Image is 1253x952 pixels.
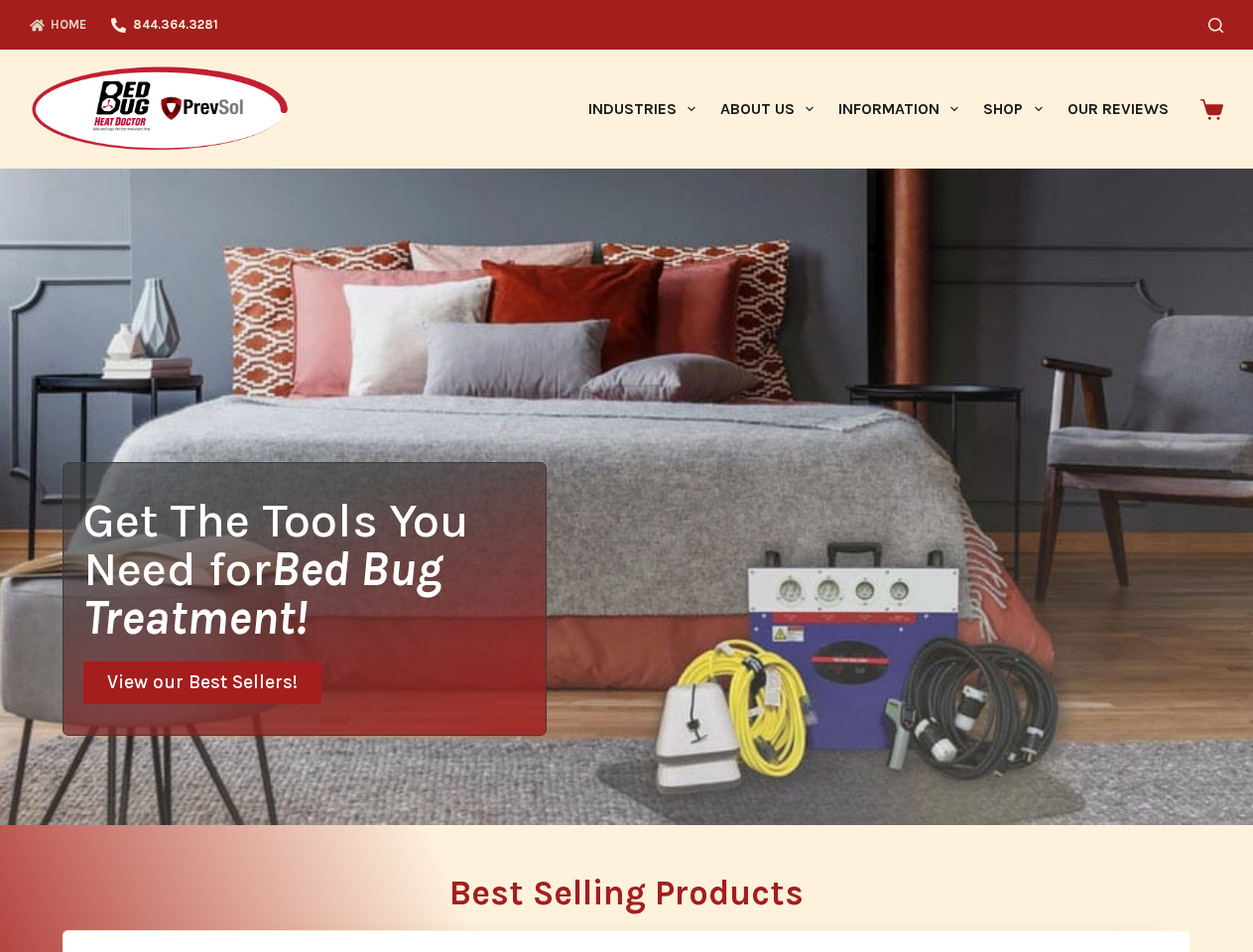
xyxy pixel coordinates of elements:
a: Shop [971,50,1055,169]
h1: Get The Tools You Need for [83,496,546,642]
a: About Us [707,50,825,169]
h2: Best Selling Products [63,876,1190,910]
i: Bed Bug Treatment! [83,540,442,646]
button: Search [1208,18,1223,33]
a: Industries [575,50,707,169]
a: Information [826,50,971,169]
nav: Primary [575,50,1181,169]
span: View our Best Sellers! [107,673,298,692]
a: View our Best Sellers! [83,661,321,704]
img: Prevsol/Bed Bug Heat Doctor [30,65,290,154]
a: Our Reviews [1055,50,1181,169]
